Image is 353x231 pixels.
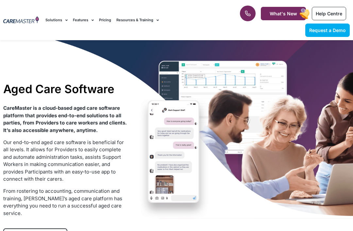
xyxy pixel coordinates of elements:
[3,188,122,216] span: From rostering to accounting, communication and training, [PERSON_NAME]’s aged care platform has ...
[305,24,350,37] a: Request a Demo
[312,7,346,20] a: Help Centre
[316,11,342,16] span: Help Centre
[309,27,346,33] span: Request a Demo
[3,82,127,96] h1: Aged Care Software
[73,9,94,31] a: Features
[45,9,225,31] nav: Menu
[261,7,306,20] a: What's New
[3,16,39,24] img: CareMaster Logo
[45,9,68,31] a: Solutions
[3,139,124,182] span: Our end-to-end aged care software is beneficial for all levels. It allows for Providers to easily...
[116,9,159,31] a: Resources & Training
[99,9,111,31] a: Pricing
[3,105,127,133] strong: CareMaster is a cloud-based aged care software platform that provides end-to-end solutions to all...
[270,11,297,16] span: What's New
